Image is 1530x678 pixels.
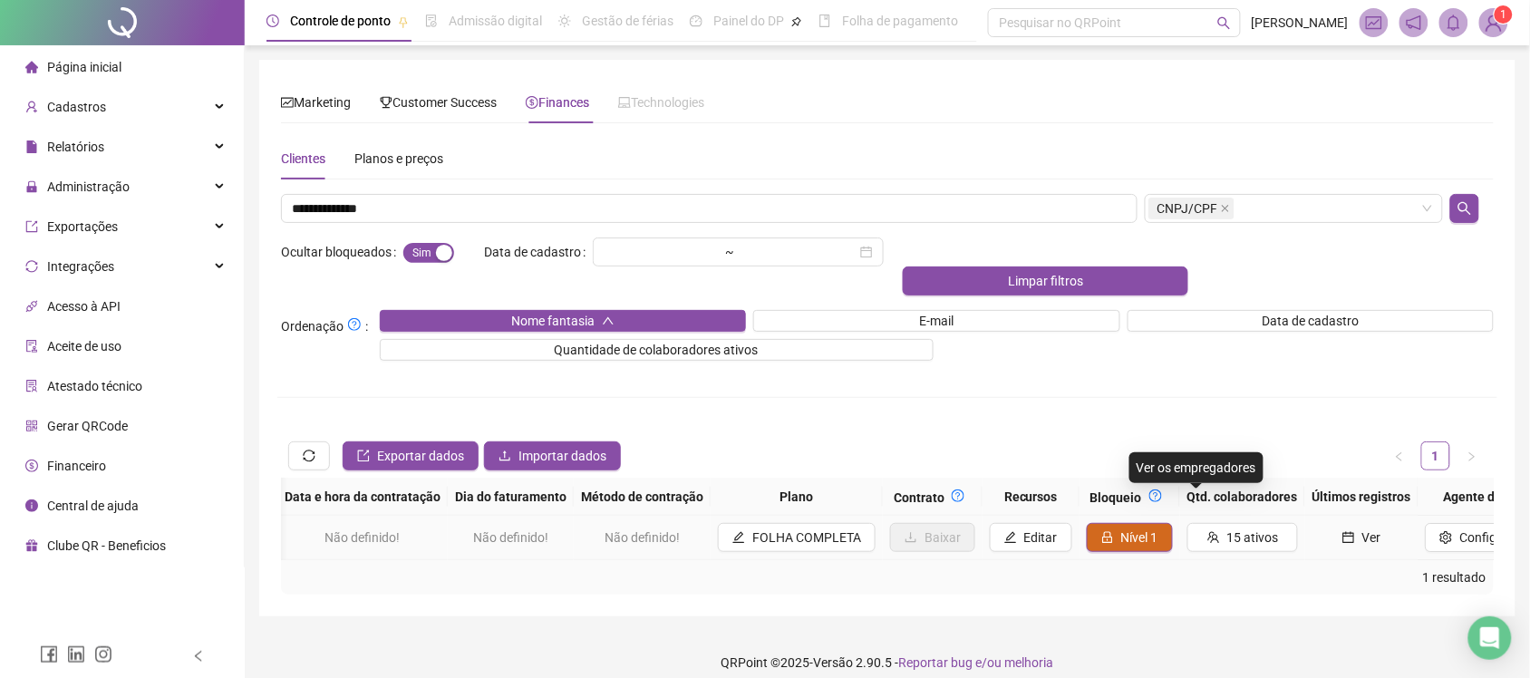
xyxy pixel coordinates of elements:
label: Ocultar bloqueados [281,237,403,266]
button: Importar dados [484,441,621,470]
span: lock [1101,531,1114,544]
span: audit [25,340,38,353]
th: Data e hora da contratação [277,478,448,516]
div: 1 resultado [288,567,1486,587]
span: Relatórios [47,140,104,154]
div: ~ [719,246,742,258]
div: Open Intercom Messenger [1468,616,1512,660]
span: Controle de ponto [290,14,391,28]
span: Folha de pagamento [842,14,958,28]
span: Painel do DP [713,14,784,28]
button: Nível 1 [1087,523,1173,552]
button: right [1457,441,1486,470]
span: sun [558,15,571,27]
span: Clube QR - Beneficios [47,538,166,553]
span: sync [303,450,315,462]
span: Página inicial [47,60,121,74]
span: dollar [526,96,538,109]
span: api [25,300,38,313]
span: Financeiro [47,459,106,473]
button: Quantidade de colaboradores ativos [380,339,934,361]
span: bell [1446,15,1462,31]
span: question-circle [1149,489,1162,502]
span: left [1394,451,1405,462]
span: Ver [1362,528,1381,547]
th: Recursos [983,478,1080,516]
span: Cadastros [47,100,106,114]
button: question-circle [944,485,972,507]
span: Technologies [618,95,704,110]
span: Não definido! [325,530,401,545]
span: Admissão digital [449,14,542,28]
span: question-circle [952,489,964,502]
button: Data de cadastro [1128,310,1494,332]
button: FOLHA COMPLETA [718,523,876,552]
span: pushpin [398,16,409,27]
th: Qtd. colaboradores [1180,478,1305,516]
th: Método de contração [574,478,711,516]
span: export [25,220,38,233]
th: Plano [711,478,883,516]
a: 1 [1422,442,1449,470]
span: laptop [618,96,631,109]
span: Customer Success [380,95,497,110]
div: Bloqueio [1087,485,1173,508]
span: CNPJ/CPF [1157,199,1217,218]
li: Próxima página [1457,441,1486,470]
span: instagram [94,645,112,663]
span: right [1467,451,1477,462]
sup: Atualize o seu contato no menu Meus Dados [1495,5,1513,24]
button: Ver [1312,523,1411,552]
button: Nome fantasiaup [380,310,746,332]
div: Contrato [890,485,975,508]
span: E-mail [919,311,954,331]
span: Atestado técnico [47,379,142,393]
span: Nível 1 [1121,528,1158,547]
span: Aceite de uso [47,339,121,354]
span: Quantidade de colaboradores ativos [555,340,759,360]
button: sync [288,441,330,470]
span: search [1457,201,1472,216]
span: book [818,15,831,27]
span: facebook [40,645,58,663]
span: fund [1366,15,1382,31]
span: edit [1004,531,1017,544]
span: FOLHA COMPLETA [752,528,861,547]
span: home [25,61,38,73]
span: 1 [1501,8,1507,21]
th: Dia do faturamento [448,478,574,516]
span: Reportar bug e/ou melhoria [899,655,1054,670]
div: Ver os empregadores [1129,452,1264,483]
span: Marketing [281,95,351,110]
span: [PERSON_NAME] [1252,13,1349,33]
span: sync [25,260,38,273]
div: Planos e preços [354,149,443,169]
span: file [25,140,38,153]
span: Central de ajuda [47,499,139,513]
span: Data de cadastro [1262,311,1359,331]
span: fund [281,96,294,109]
span: linkedin [67,645,85,663]
span: pushpin [791,16,802,27]
button: Limpar filtros [903,266,1189,295]
span: Importar dados [518,446,606,466]
img: 88646 [1480,9,1507,36]
span: dollar [25,460,38,472]
span: 15 ativos [1227,528,1279,547]
span: question-circle [348,318,361,331]
span: Configurar [1460,528,1521,547]
span: left [192,650,205,663]
span: file-done [425,15,438,27]
th: Últimos registros [1305,478,1419,516]
span: Gestão de férias [582,14,673,28]
li: Página anterior [1385,441,1414,470]
span: search [1217,16,1231,30]
span: up [602,315,615,327]
span: Integrações [47,259,114,274]
span: export [357,450,370,462]
span: edit [732,531,745,544]
span: solution [25,380,38,392]
button: E-mail [753,310,1119,332]
div: Clientes [281,149,325,169]
span: clock-circle [266,15,279,27]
